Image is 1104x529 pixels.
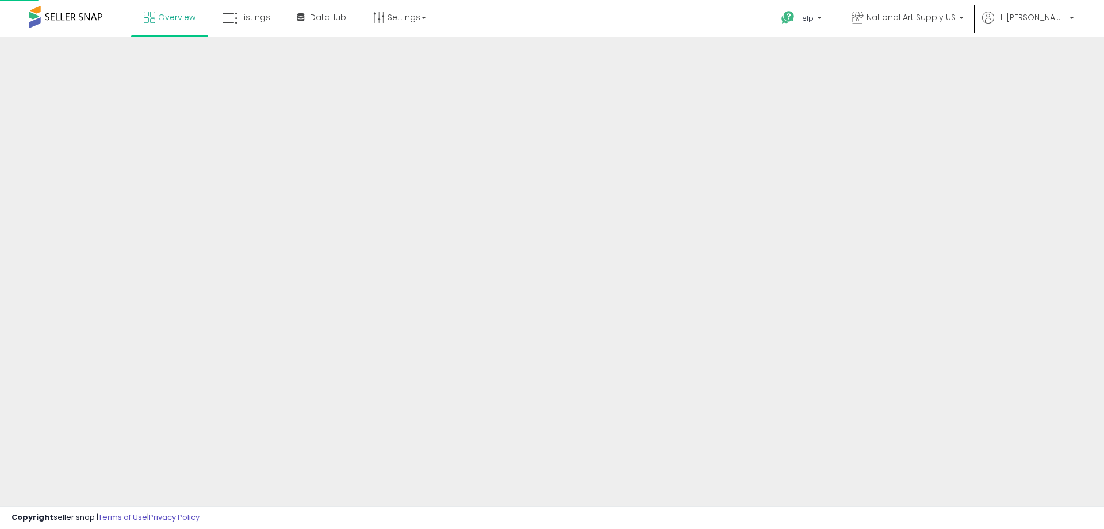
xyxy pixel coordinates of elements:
span: Listings [240,12,270,23]
span: Overview [158,12,195,23]
a: Help [772,2,833,37]
a: Privacy Policy [149,512,200,523]
span: DataHub [310,12,346,23]
a: Terms of Use [98,512,147,523]
i: Get Help [781,10,795,25]
strong: Copyright [11,512,53,523]
span: National Art Supply US [867,12,956,23]
span: Hi [PERSON_NAME] [997,12,1066,23]
a: Hi [PERSON_NAME] [982,12,1074,37]
div: seller snap | | [11,512,200,523]
span: Help [798,13,814,23]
